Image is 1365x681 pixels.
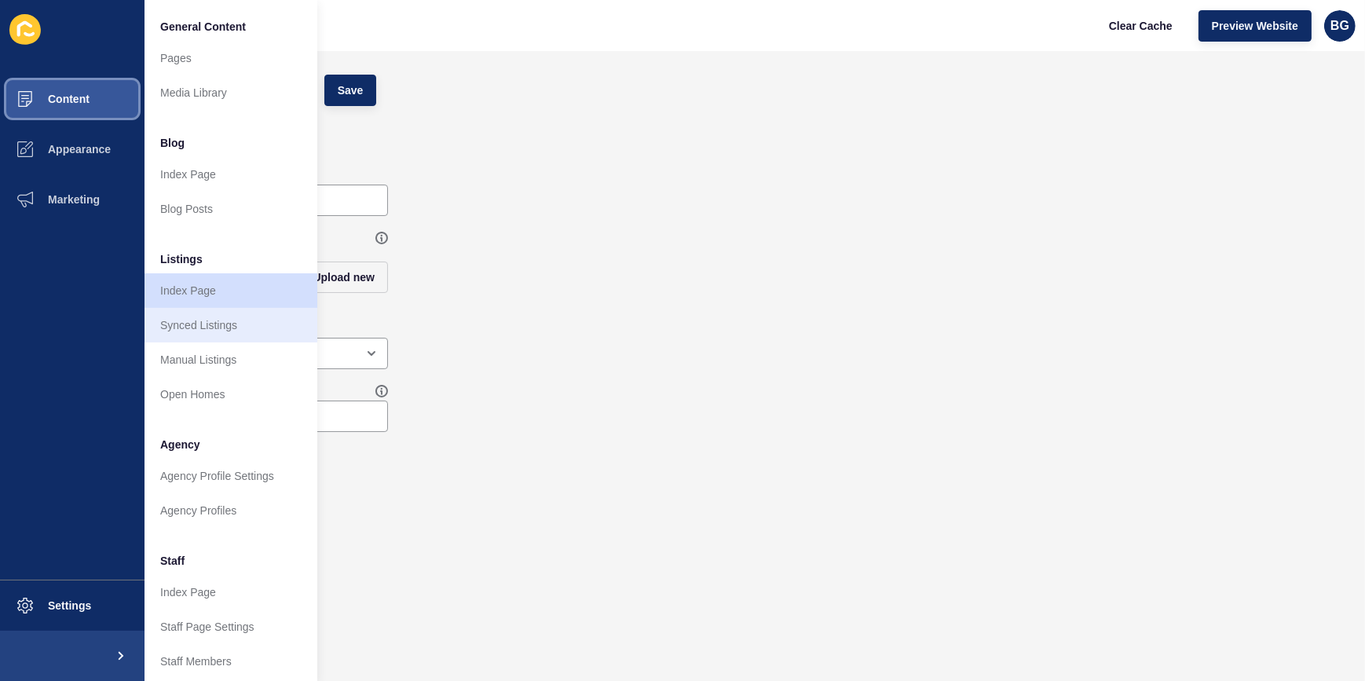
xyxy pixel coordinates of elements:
a: Open Homes [145,377,317,412]
span: Listings [160,251,203,267]
a: Staff Members [145,644,317,679]
button: Preview Website [1198,10,1312,42]
span: Staff [160,553,185,569]
span: BG [1330,18,1349,34]
a: Blog Posts [145,192,317,226]
button: Save [324,75,377,106]
span: Upload new [313,269,375,285]
a: Agency Profile Settings [145,459,317,493]
a: Media Library [145,75,317,110]
a: Pages [145,41,317,75]
a: Index Page [145,273,317,308]
span: Blog [160,135,185,151]
a: Staff Page Settings [145,610,317,644]
a: Synced Listings [145,308,317,342]
a: Agency Profiles [145,493,317,528]
a: Manual Listings [145,342,317,377]
span: Preview Website [1212,18,1298,34]
span: Save [338,82,364,98]
a: Index Page [145,157,317,192]
span: Agency [160,437,200,452]
a: Index Page [145,575,317,610]
span: Clear Cache [1109,18,1173,34]
button: Clear Cache [1096,10,1186,42]
span: General Content [160,19,246,35]
button: Upload new [299,262,388,293]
